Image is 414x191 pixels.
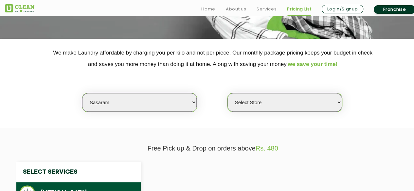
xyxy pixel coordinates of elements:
[256,145,278,152] span: Rs. 480
[201,5,215,13] a: Home
[322,5,363,13] a: Login/Signup
[226,5,246,13] a: About us
[16,162,141,182] h4: Select Services
[257,5,277,13] a: Services
[287,5,311,13] a: Pricing List
[5,4,34,12] img: UClean Laundry and Dry Cleaning
[288,61,337,67] span: we save your time!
